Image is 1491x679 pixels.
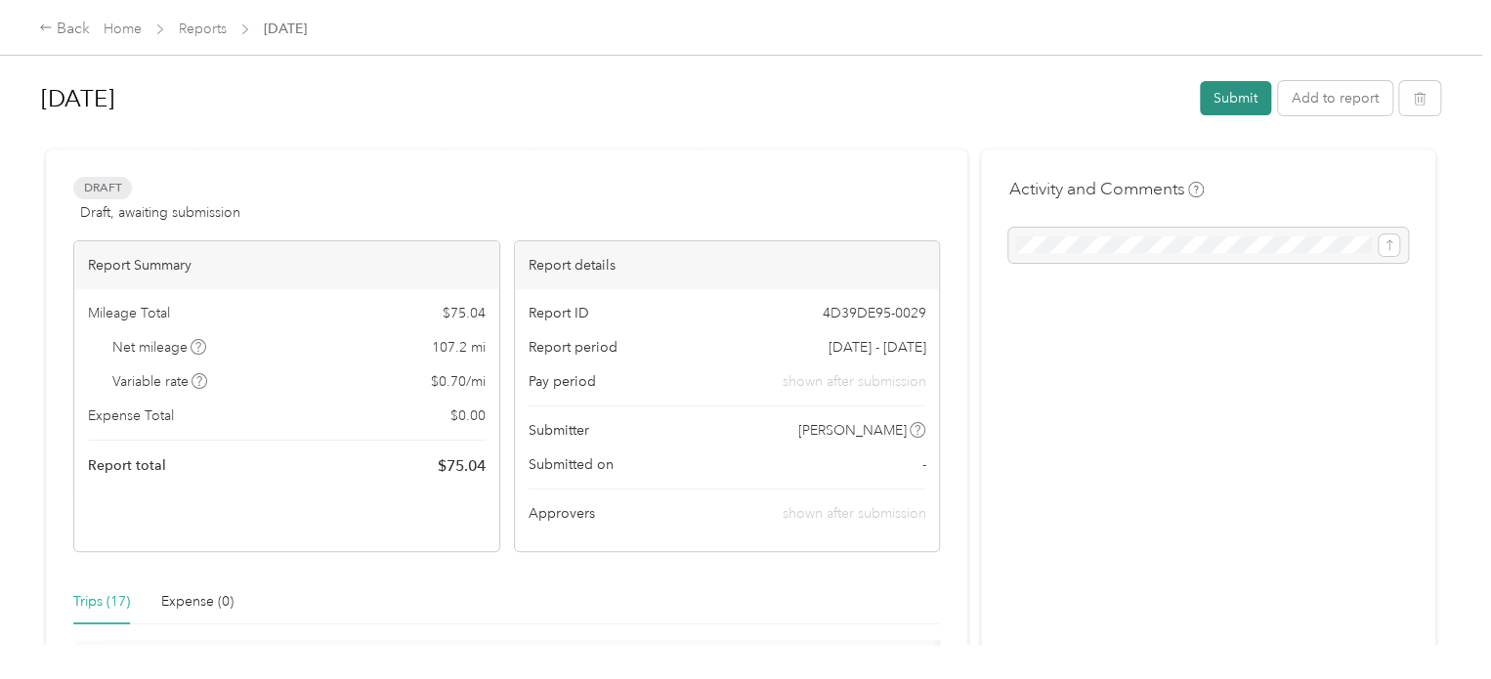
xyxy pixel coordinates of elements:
[798,420,907,441] span: [PERSON_NAME]
[112,371,208,392] span: Variable rate
[1008,177,1204,201] h4: Activity and Comments
[161,591,234,613] div: Expense (0)
[921,454,925,475] span: -
[782,505,925,522] span: shown after submission
[112,337,207,358] span: Net mileage
[438,454,486,478] span: $ 75.04
[432,337,486,358] span: 107.2 mi
[39,18,90,41] div: Back
[41,75,1186,122] h1: Jul 2025
[73,591,130,613] div: Trips (17)
[822,303,925,323] span: 4D39DE95-0029
[450,405,486,426] span: $ 0.00
[1382,570,1491,679] iframe: Everlance-gr Chat Button Frame
[88,455,166,476] span: Report total
[1200,81,1271,115] button: Submit
[529,420,589,441] span: Submitter
[88,405,174,426] span: Expense Total
[74,241,499,289] div: Report Summary
[80,202,240,223] span: Draft, awaiting submission
[264,19,307,39] span: [DATE]
[782,371,925,392] span: shown after submission
[828,337,925,358] span: [DATE] - [DATE]
[515,241,940,289] div: Report details
[88,303,170,323] span: Mileage Total
[529,337,618,358] span: Report period
[529,454,614,475] span: Submitted on
[179,21,227,37] a: Reports
[529,503,595,524] span: Approvers
[73,177,132,199] span: Draft
[529,371,596,392] span: Pay period
[443,303,486,323] span: $ 75.04
[431,371,486,392] span: $ 0.70 / mi
[104,21,142,37] a: Home
[1278,81,1392,115] button: Add to report
[529,303,589,323] span: Report ID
